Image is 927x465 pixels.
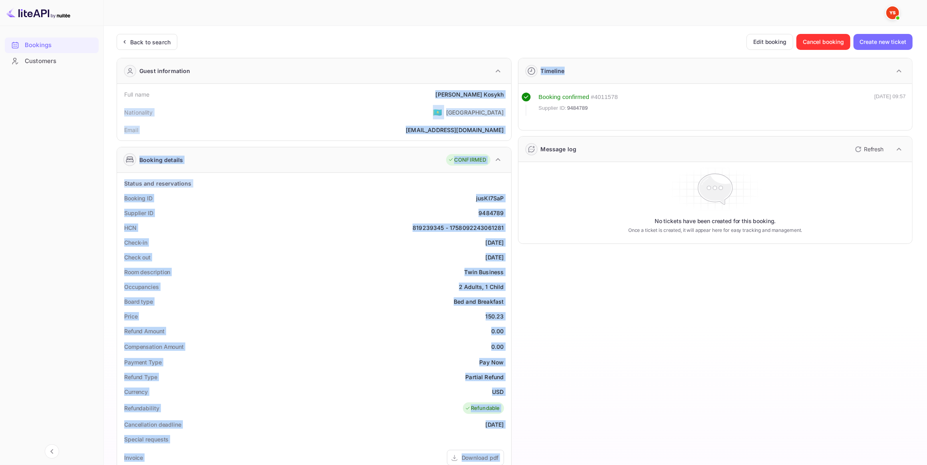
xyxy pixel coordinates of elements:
div: 150.23 [486,312,504,321]
img: Yandex Support [886,6,899,19]
span: 9484789 [567,104,588,112]
div: [DATE] [486,253,504,261]
div: Price [124,312,138,321]
p: No tickets have been created for this booking. [655,217,776,225]
p: Refresh [864,145,883,153]
div: Nationality [124,108,153,117]
div: 819239345 - 1758092243061281 [413,224,504,232]
div: [PERSON_NAME] Kosykh [435,90,504,99]
div: 0.00 [491,327,504,335]
span: Supplier ID: [539,104,567,112]
div: Check-in [124,238,147,247]
div: Occupancies [124,283,159,291]
div: Cancellation deadline [124,420,181,429]
div: Pay Now [479,358,504,366]
span: United States [433,105,442,119]
div: 0.00 [491,342,504,351]
div: Compensation Amount [124,342,184,351]
div: CONFIRMED [448,156,486,164]
div: [DATE] [486,420,504,429]
div: Timeline [541,67,565,75]
button: Edit booking [746,34,793,50]
p: Once a ticket is created, it will appear here for easy tracking and management. [609,227,822,234]
div: Bookings [25,41,95,50]
button: Create new ticket [854,34,913,50]
div: Bed and Breakfast [454,297,504,306]
div: Guest information [139,67,191,75]
a: Bookings [5,38,99,52]
div: Room description [124,268,170,276]
div: Email [124,126,138,134]
div: HCN [124,224,137,232]
div: Booking confirmed [539,93,590,102]
div: Customers [5,53,99,69]
div: [EMAIL_ADDRESS][DOMAIN_NAME] [406,126,504,134]
div: Message log [541,145,577,153]
div: Back to search [130,38,171,46]
div: Board type [124,297,153,306]
div: # 4011578 [591,93,618,102]
div: Full name [124,90,149,99]
div: Check out [124,253,151,261]
div: Refundable [465,404,500,412]
button: Refresh [850,143,887,156]
div: [DATE] [486,238,504,247]
div: Customers [25,57,95,66]
div: Booking details [139,156,183,164]
div: Twin Business [464,268,504,276]
div: Special requests [124,435,169,443]
div: Refundability [124,404,159,412]
img: LiteAPI logo [6,6,70,19]
div: [GEOGRAPHIC_DATA] [446,108,504,117]
div: Refund Amount [124,327,165,335]
button: Cancel booking [796,34,850,50]
div: 9484789 [478,209,504,217]
div: Supplier ID [124,209,153,217]
div: Booking ID [124,194,153,202]
div: 2 Adults, 1 Child [459,283,504,291]
div: Payment Type [124,358,162,366]
div: Status and reservations [124,179,191,188]
div: Bookings [5,38,99,53]
div: Invoice [124,453,143,462]
div: USD [492,388,504,396]
div: Partial Refund [465,373,504,381]
div: [DATE] 09:57 [874,93,906,116]
div: Currency [124,388,148,396]
a: Customers [5,53,99,68]
button: Collapse navigation [45,444,59,459]
div: Refund Type [124,373,157,381]
div: Download pdf [462,453,499,462]
div: jusKI7SaP [476,194,504,202]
